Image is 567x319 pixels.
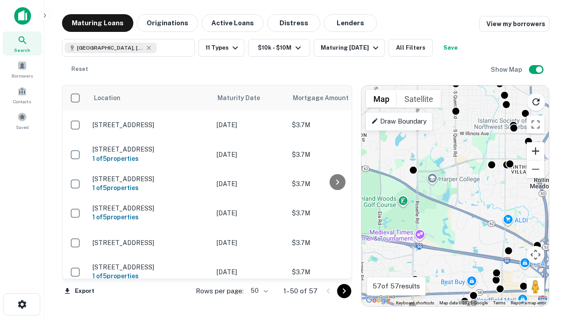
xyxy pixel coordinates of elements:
p: 57 of 57 results [373,281,420,292]
button: Maturing Loans [62,14,133,32]
button: Show satellite imagery [397,90,441,108]
p: [STREET_ADDRESS] [93,175,208,183]
p: [DATE] [217,238,283,248]
button: Originations [137,14,198,32]
p: [STREET_ADDRESS] [93,263,208,271]
button: Go to next page [337,284,351,298]
div: Maturing [DATE] [321,43,381,53]
button: Export [62,284,97,298]
p: [DATE] [217,208,283,218]
h6: 1 of 5 properties [93,271,208,281]
p: [STREET_ADDRESS] [93,121,208,129]
span: Mortgage Amount [293,93,360,103]
button: $10k - $10M [248,39,310,57]
span: Saved [16,124,29,131]
button: Keyboard shortcuts [396,300,434,306]
iframe: Chat Widget [523,248,567,291]
img: Google [364,295,393,306]
div: 0 0 [361,86,549,306]
a: Open this area in Google Maps (opens a new window) [364,295,393,306]
h6: Show Map [491,65,524,74]
h6: 1 of 5 properties [93,212,208,222]
p: $3.7M [292,150,381,159]
p: $3.7M [292,208,381,218]
button: Zoom out [527,160,544,178]
span: Contacts [13,98,31,105]
span: [GEOGRAPHIC_DATA], [GEOGRAPHIC_DATA] [77,44,144,52]
p: [DATE] [217,267,283,277]
button: Map camera controls [527,246,544,264]
span: Search [14,47,30,54]
button: All Filters [388,39,433,57]
p: [DATE] [217,179,283,189]
p: [STREET_ADDRESS] [93,145,208,153]
h6: 1 of 5 properties [93,183,208,193]
p: Rows per page: [196,286,244,296]
p: [STREET_ADDRESS] [93,204,208,212]
th: Mortgage Amount [287,86,385,110]
button: Active Loans [202,14,264,32]
p: $3.7M [292,238,381,248]
button: Distress [267,14,320,32]
button: Zoom in [527,142,544,160]
button: Reload search area [527,93,545,111]
img: capitalize-icon.png [14,7,31,25]
a: Saved [3,109,42,132]
h6: 1 of 5 properties [93,154,208,163]
button: Show street map [366,90,397,108]
a: Search [3,31,42,55]
p: [DATE] [217,120,283,130]
a: Terms (opens in new tab) [493,300,505,305]
p: Draw Boundary [371,116,427,127]
p: $3.7M [292,120,381,130]
p: [STREET_ADDRESS] [93,239,208,247]
span: Maturity Date [217,93,272,103]
a: Report a map error [511,300,546,305]
th: Location [88,86,212,110]
button: Toggle fullscreen view [527,116,544,133]
div: 50 [247,284,269,297]
a: View my borrowers [479,16,549,32]
p: 1–50 of 57 [283,286,318,296]
th: Maturity Date [212,86,287,110]
p: [DATE] [217,150,283,159]
button: Lenders [324,14,377,32]
a: Contacts [3,83,42,107]
button: 11 Types [198,39,245,57]
a: Borrowers [3,57,42,81]
p: $3.7M [292,179,381,189]
span: Borrowers [12,72,33,79]
span: Map data ©2025 Google [439,300,488,305]
button: Maturing [DATE] [314,39,385,57]
button: Save your search to get updates of matches that match your search criteria. [436,39,465,57]
span: Location [93,93,120,103]
p: $3.7M [292,267,381,277]
button: Reset [66,60,94,78]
